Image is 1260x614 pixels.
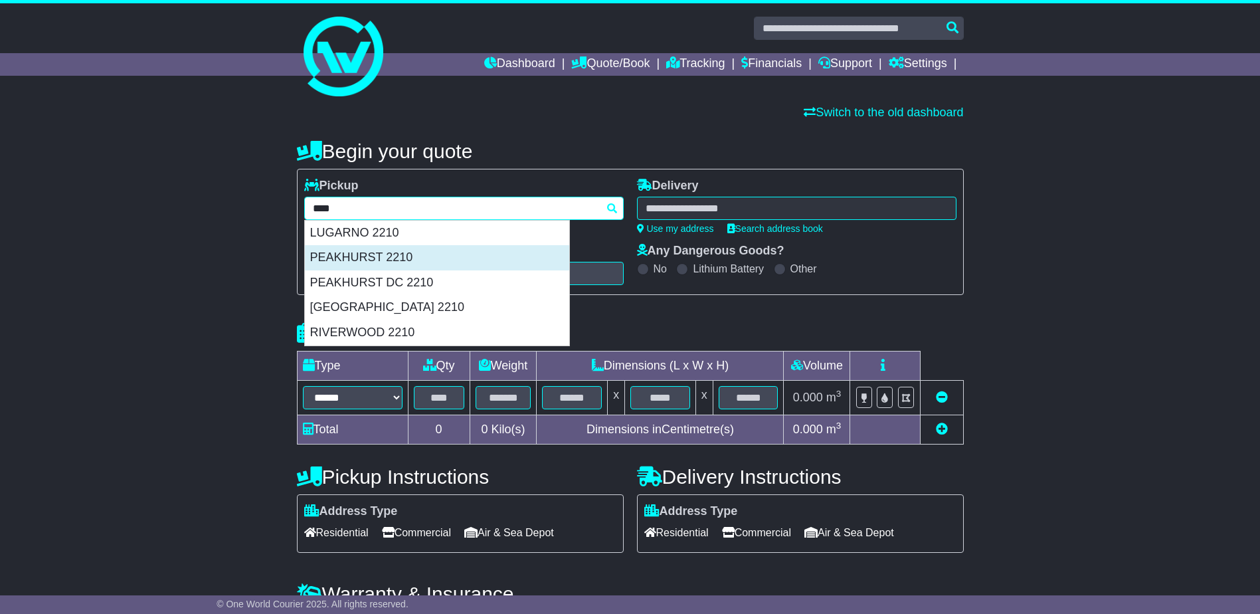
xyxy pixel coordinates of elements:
[304,197,624,220] typeahead: Please provide city
[537,352,784,381] td: Dimensions (L x W x H)
[382,522,451,543] span: Commercial
[305,245,569,270] div: PEAKHURST 2210
[826,423,842,436] span: m
[637,466,964,488] h4: Delivery Instructions
[297,583,964,605] h4: Warranty & Insurance
[727,223,823,234] a: Search address book
[666,53,725,76] a: Tracking
[637,179,699,193] label: Delivery
[818,53,872,76] a: Support
[836,389,842,399] sup: 3
[654,262,667,275] label: No
[297,415,408,445] td: Total
[537,415,784,445] td: Dimensions in Centimetre(s)
[784,352,850,381] td: Volume
[722,522,791,543] span: Commercial
[481,423,488,436] span: 0
[305,270,569,296] div: PEAKHURST DC 2210
[297,352,408,381] td: Type
[793,391,823,404] span: 0.000
[637,244,784,258] label: Any Dangerous Goods?
[571,53,650,76] a: Quote/Book
[304,179,359,193] label: Pickup
[305,320,569,346] div: RIVERWOOD 2210
[695,381,713,415] td: x
[304,522,369,543] span: Residential
[408,415,470,445] td: 0
[305,221,569,246] div: LUGARNO 2210
[936,391,948,404] a: Remove this item
[297,140,964,162] h4: Begin your quote
[464,522,554,543] span: Air & Sea Depot
[217,599,408,609] span: © One World Courier 2025. All rights reserved.
[297,322,464,344] h4: Package details |
[644,522,709,543] span: Residential
[826,391,842,404] span: m
[408,352,470,381] td: Qty
[297,466,624,488] h4: Pickup Instructions
[804,522,894,543] span: Air & Sea Depot
[304,504,398,519] label: Address Type
[804,106,963,119] a: Switch to the old dashboard
[470,352,537,381] td: Weight
[741,53,802,76] a: Financials
[644,504,738,519] label: Address Type
[936,423,948,436] a: Add new item
[790,262,817,275] label: Other
[693,262,764,275] label: Lithium Battery
[305,295,569,320] div: [GEOGRAPHIC_DATA] 2210
[470,415,537,445] td: Kilo(s)
[608,381,625,415] td: x
[793,423,823,436] span: 0.000
[836,421,842,431] sup: 3
[889,53,947,76] a: Settings
[484,53,555,76] a: Dashboard
[637,223,714,234] a: Use my address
